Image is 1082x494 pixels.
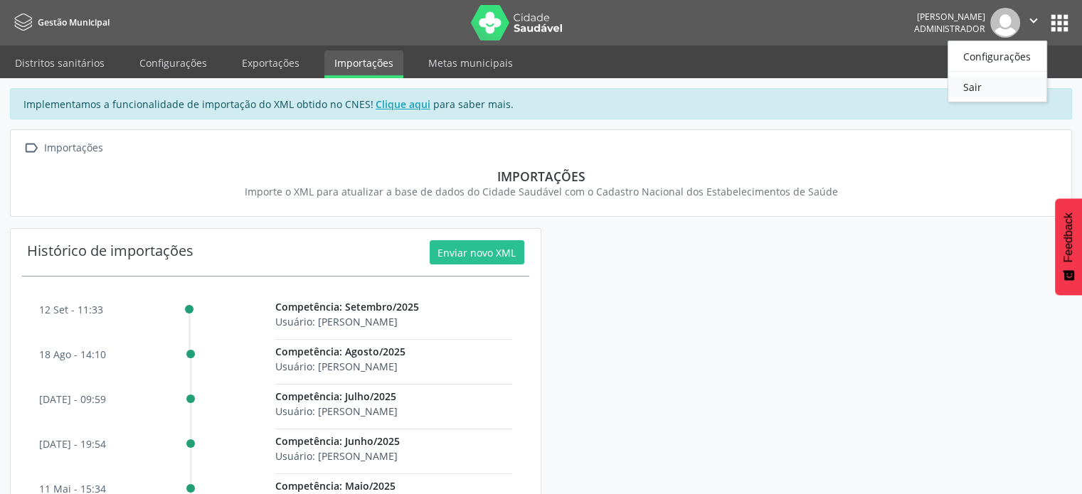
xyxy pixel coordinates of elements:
ul:  [948,41,1047,102]
div: Implementamos a funcionalidade de importação do XML obtido no CNES! para saber mais. [10,88,1072,119]
a: Configurações [129,50,217,75]
img: img [990,8,1020,38]
button: Feedback - Mostrar pesquisa [1055,198,1082,295]
i:  [21,138,41,159]
span: Usuário: [PERSON_NAME] [275,360,398,373]
span: Usuário: [PERSON_NAME] [275,315,398,328]
div: Importações [41,138,105,159]
button: Enviar novo XML [430,240,524,264]
span: Administrador [914,23,985,35]
p: 12 set - 11:33 [39,302,103,317]
a: Distritos sanitários [5,50,115,75]
div: Histórico de importações [27,240,193,264]
p: Competência: Setembro/2025 [275,299,511,314]
a: Sair [948,77,1046,97]
a: Metas municipais [418,50,523,75]
span: Usuário: [PERSON_NAME] [275,449,398,463]
div: [PERSON_NAME] [914,11,985,23]
button:  [1020,8,1047,38]
div: Importe o XML para atualizar a base de dados do Cidade Saudável com o Cadastro Nacional dos Estab... [31,184,1051,199]
a: Exportações [232,50,309,75]
button: apps [1047,11,1072,36]
p: Competência: Julho/2025 [275,389,511,404]
p: [DATE] - 19:54 [39,436,106,451]
div: Importações [31,168,1051,184]
a: Gestão Municipal [10,11,110,34]
a: Configurações [948,46,1046,66]
p: [DATE] - 09:59 [39,392,106,407]
p: Competência: Junho/2025 [275,434,511,449]
u: Clique aqui [376,97,430,111]
span: Gestão Municipal [38,16,110,28]
i:  [1026,13,1041,28]
a: Clique aqui [373,97,433,112]
a: Importações [324,50,403,78]
p: Competência: Agosto/2025 [275,344,511,359]
span: Feedback [1062,213,1075,262]
p: 18 ago - 14:10 [39,347,106,362]
span: Usuário: [PERSON_NAME] [275,404,398,418]
a:  Importações [21,138,105,159]
p: Competência: Maio/2025 [275,478,511,493]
